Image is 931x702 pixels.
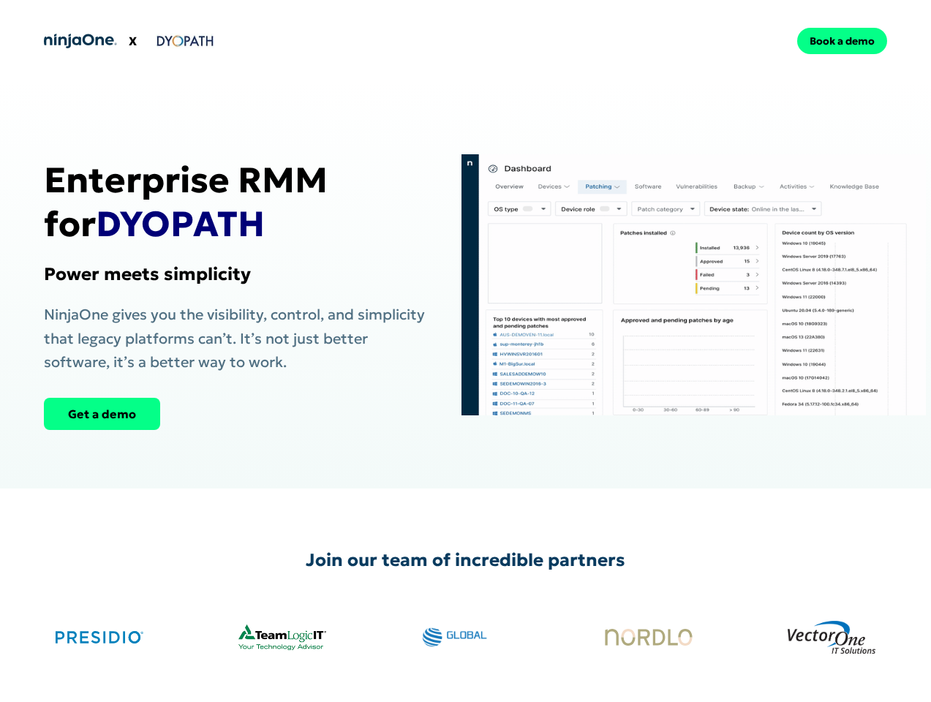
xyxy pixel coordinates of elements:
[44,263,431,285] h1: Power meets simplicity
[797,28,887,54] a: Book a demo
[129,34,137,48] strong: X
[96,202,265,246] span: DYOPATH
[306,547,625,573] p: Join our team of incredible partners
[44,398,160,430] a: Get a demo
[44,305,425,371] span: NinjaOne gives you the visibility, control, and simplicity that legacy platforms can’t. It’s not ...
[44,158,328,246] strong: Enterprise RMM for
